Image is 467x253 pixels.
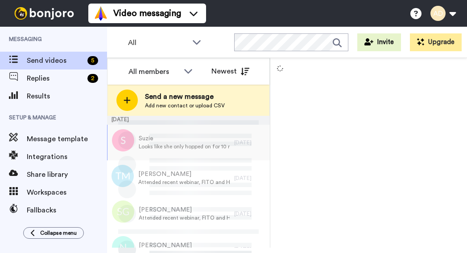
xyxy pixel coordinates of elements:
span: Results [27,91,107,102]
img: tm.png [112,165,134,187]
span: Video messaging [113,7,181,20]
span: Workspaces [27,187,107,198]
div: 5 [87,56,98,65]
span: Attended recent webinar, FITO and HFTS, She HAD a FITO call with Crystal. [PERSON_NAME] already s... [139,214,230,221]
div: All members [128,66,179,77]
span: Attended recent webinar, FITO and HFTS, She HAD a FITO call with Crystal. [PERSON_NAME] already s... [138,179,230,186]
span: Looks like she only hopped on for 10 minutes this time. She has registered for almost all the web... [139,143,230,150]
img: s.png [112,129,134,151]
div: 2 [87,74,98,83]
span: [PERSON_NAME] [138,170,230,179]
button: Newest [205,62,256,80]
span: Share library [27,169,107,180]
span: Send videos [27,55,84,66]
span: Collapse menu [40,229,77,237]
img: bj-logo-header-white.svg [11,7,78,20]
img: vm-color.svg [94,6,108,20]
div: [DATE] [234,139,265,146]
button: Upgrade [410,33,462,51]
span: Replies [27,73,84,84]
button: Invite [357,33,401,51]
span: Add new contact or upload CSV [145,102,225,109]
div: [DATE] [234,175,265,182]
span: Integrations [27,151,107,162]
span: Fallbacks [27,205,107,216]
span: Suzie [139,134,230,143]
span: Send a new message [145,91,225,102]
span: Message template [27,134,107,144]
img: sg.png [112,200,134,223]
span: [PERSON_NAME] [139,205,230,214]
div: [DATE] [107,116,270,125]
div: [DATE] [234,210,265,217]
span: [PERSON_NAME] [139,241,230,250]
div: [DATE] [234,246,265,253]
button: Collapse menu [23,227,84,239]
span: All [128,37,188,48]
